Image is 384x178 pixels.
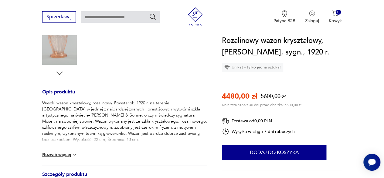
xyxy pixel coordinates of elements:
[336,10,341,15] div: 0
[274,10,295,24] a: Ikona medaluPatyna B2B
[332,10,338,16] img: Ikona koszyka
[42,100,207,143] p: Wysoki wazon kryształowy, rozalinowy. Powstał ok. 1920 r. na terenie [GEOGRAPHIC_DATA] w jednej z...
[274,10,295,24] button: Patyna B2B
[149,13,156,20] button: Szukaj
[72,152,78,158] img: chevron down
[309,10,315,16] img: Ikonka użytkownika
[224,65,230,70] img: Ikona diamentu
[42,152,77,158] button: Rozwiń więcej
[222,117,295,125] div: Dostawa od 0,00 PLN
[186,7,204,26] img: Patyna - sklep z meblami i dekoracjami vintage
[42,15,76,19] a: Sprzedawaj
[274,18,295,24] p: Patyna B2B
[363,154,380,171] iframe: Smartsupp widget button
[261,92,286,100] p: 5600,00 zł
[222,35,342,58] h1: Rozalinowy wazon kryształowy, [PERSON_NAME], sygn., 1920 r.
[42,30,77,65] img: Zdjęcie produktu Rozalinowy wazon kryształowy, Moser, sygn., 1920 r.
[42,11,76,23] button: Sprzedawaj
[222,63,283,72] div: Unikat - tylko jedna sztuka!
[222,103,301,107] p: Najniższa cena z 30 dni przed obniżką: 5600,00 zł
[222,145,326,160] button: Dodaj do koszyka
[222,128,295,135] div: Wysyłka w ciągu 7 dni roboczych
[305,10,319,24] button: Zaloguj
[222,91,257,101] p: 4480,00 zł
[281,10,287,17] img: Ikona medalu
[329,18,342,24] p: Koszyk
[222,117,229,125] img: Ikona dostawy
[329,10,342,24] button: 0Koszyk
[42,90,207,100] h3: Opis produktu
[305,18,319,24] p: Zaloguj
